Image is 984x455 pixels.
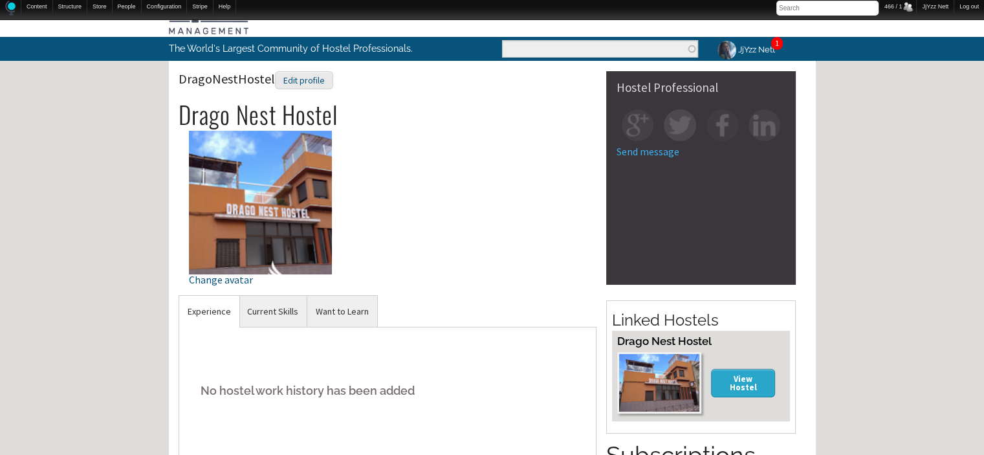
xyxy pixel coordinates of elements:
a: Experience [179,296,239,327]
p: The World's Largest Community of Hostel Professionals. [169,37,439,60]
a: Edit profile [275,71,333,87]
a: Want to Learn [307,296,377,327]
a: Change avatar [189,195,332,285]
a: View Hostel [711,369,776,397]
a: 1 [775,38,779,48]
div: Change avatar [189,274,332,285]
img: tw-square.png [664,109,695,141]
a: Drago Nest Hostel [617,335,712,348]
span: DragoNestHostel [179,71,333,87]
div: Edit profile [275,71,333,90]
img: JjYzz Nett's picture [716,39,738,61]
a: JjYzz Nett [708,37,783,62]
img: Home [5,1,16,16]
a: Current Skills [239,296,307,327]
img: in-square.png [749,109,780,141]
a: Send message [617,145,679,158]
img: gp-square.png [622,109,653,141]
input: Search [776,1,879,16]
h2: Drago Nest Hostel [179,101,597,128]
img: fb-square.png [706,109,738,141]
div: Hostel Professional [617,82,785,94]
input: Enter the terms you wish to search for. [502,40,698,58]
h5: No hostel work history has been added [189,371,587,410]
h2: Linked Hostels [612,309,790,331]
img: DragoNestHostel's picture [189,131,332,274]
